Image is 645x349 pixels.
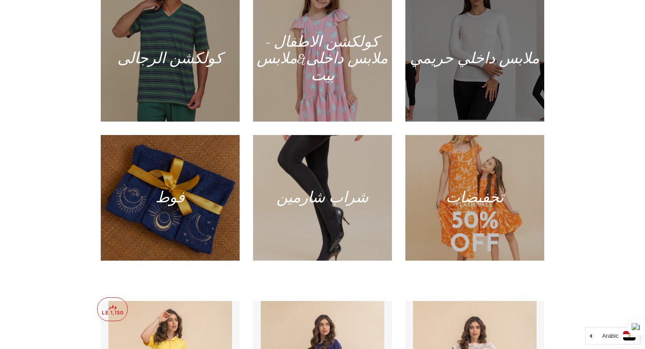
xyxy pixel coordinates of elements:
a: تخفيضات [405,135,544,261]
a: فوط [101,135,240,261]
i: Arabic [602,333,619,339]
a: Arabic [590,331,636,340]
p: وفر LE 1,150 [98,298,127,321]
a: شراب شارمين [253,135,392,261]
